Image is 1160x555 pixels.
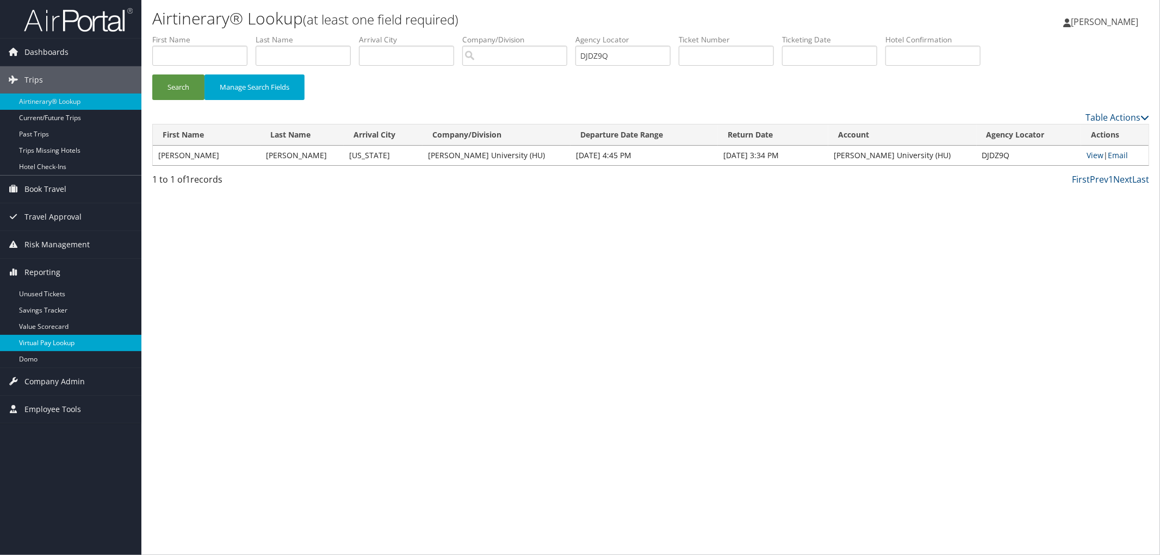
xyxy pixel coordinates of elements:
[1108,150,1128,160] a: Email
[977,124,1081,146] th: Agency Locator: activate to sort column ascending
[24,368,85,395] span: Company Admin
[152,173,389,191] div: 1 to 1 of records
[1087,150,1103,160] a: View
[1108,173,1113,185] a: 1
[153,124,260,146] th: First Name: activate to sort column ascending
[24,176,66,203] span: Book Travel
[828,124,976,146] th: Account: activate to sort column ascending
[24,396,81,423] span: Employee Tools
[718,146,828,165] td: [DATE] 3:34 PM
[462,34,575,45] label: Company/Division
[260,124,344,146] th: Last Name: activate to sort column ascending
[1090,173,1108,185] a: Prev
[1113,173,1132,185] a: Next
[344,146,423,165] td: [US_STATE]
[570,146,718,165] td: [DATE] 4:45 PM
[24,259,60,286] span: Reporting
[679,34,782,45] label: Ticket Number
[885,34,989,45] label: Hotel Confirmation
[828,146,976,165] td: [PERSON_NAME] University (HU)
[24,203,82,230] span: Travel Approval
[1132,173,1149,185] a: Last
[24,39,69,66] span: Dashboards
[344,124,423,146] th: Arrival City: activate to sort column ascending
[1085,111,1149,123] a: Table Actions
[570,124,718,146] th: Departure Date Range: activate to sort column ascending
[152,34,256,45] label: First Name
[153,146,260,165] td: [PERSON_NAME]
[977,146,1081,165] td: DJDZ9Q
[359,34,462,45] label: Arrival City
[24,231,90,258] span: Risk Management
[152,7,817,30] h1: Airtinerary® Lookup
[152,74,204,100] button: Search
[782,34,885,45] label: Ticketing Date
[1071,16,1138,28] span: [PERSON_NAME]
[1081,124,1149,146] th: Actions
[423,124,570,146] th: Company/Division
[1081,146,1149,165] td: |
[204,74,305,100] button: Manage Search Fields
[423,146,570,165] td: [PERSON_NAME] University (HU)
[718,124,828,146] th: Return Date: activate to sort column ascending
[260,146,344,165] td: [PERSON_NAME]
[24,66,43,93] span: Trips
[24,7,133,33] img: airportal-logo.png
[575,34,679,45] label: Agency Locator
[256,34,359,45] label: Last Name
[1063,5,1149,38] a: [PERSON_NAME]
[185,173,190,185] span: 1
[303,10,458,28] small: (at least one field required)
[1072,173,1090,185] a: First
